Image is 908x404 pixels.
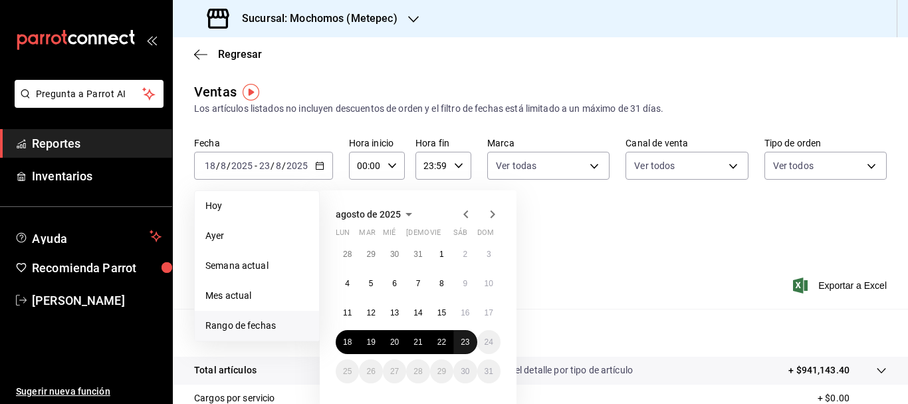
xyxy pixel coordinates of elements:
[406,359,429,383] button: 28 de agosto de 2025
[9,97,164,110] a: Pregunta a Parrot AI
[773,159,814,172] span: Ver todos
[485,308,493,317] abbr: 17 de agosto de 2025
[366,250,375,259] abbr: 29 de julio de 2025
[453,330,477,354] button: 23 de agosto de 2025
[343,308,352,317] abbr: 11 de agosto de 2025
[220,160,227,171] input: --
[343,367,352,376] abbr: 25 de agosto de 2025
[390,250,399,259] abbr: 30 de julio de 2025
[406,301,429,325] button: 14 de agosto de 2025
[32,259,162,277] span: Recomienda Parrot
[194,82,237,102] div: Ventas
[204,160,216,171] input: --
[349,138,405,148] label: Hora inicio
[231,160,253,171] input: ----
[477,272,501,296] button: 10 de agosto de 2025
[286,160,308,171] input: ----
[390,367,399,376] abbr: 27 de agosto de 2025
[463,279,467,288] abbr: 9 de agosto de 2025
[406,272,429,296] button: 7 de agosto de 2025
[343,250,352,259] abbr: 28 de julio de 2025
[406,228,485,242] abbr: jueves
[259,160,271,171] input: --
[32,167,162,185] span: Inventarios
[366,308,375,317] abbr: 12 de agosto de 2025
[345,279,350,288] abbr: 4 de agosto de 2025
[496,159,536,172] span: Ver todas
[194,102,887,116] div: Los artículos listados no incluyen descuentos de orden y el filtro de fechas está limitado a un m...
[430,272,453,296] button: 8 de agosto de 2025
[406,330,429,354] button: 21 de agosto de 2025
[390,308,399,317] abbr: 13 de agosto de 2025
[205,259,308,273] span: Semana actual
[439,279,444,288] abbr: 8 de agosto de 2025
[453,272,477,296] button: 9 de agosto de 2025
[437,337,446,347] abbr: 22 de agosto de 2025
[336,209,401,220] span: agosto de 2025
[359,242,382,266] button: 29 de julio de 2025
[461,337,469,347] abbr: 23 de agosto de 2025
[194,48,262,61] button: Regresar
[275,160,282,171] input: --
[16,385,162,399] span: Sugerir nueva función
[764,138,887,148] label: Tipo de orden
[15,80,164,108] button: Pregunta a Parrot AI
[453,359,477,383] button: 30 de agosto de 2025
[477,359,501,383] button: 31 de agosto de 2025
[437,367,446,376] abbr: 29 de agosto de 2025
[383,330,406,354] button: 20 de agosto de 2025
[634,159,675,172] span: Ver todos
[282,160,286,171] span: /
[461,367,469,376] abbr: 30 de agosto de 2025
[227,160,231,171] span: /
[430,242,453,266] button: 1 de agosto de 2025
[205,229,308,243] span: Ayer
[336,359,359,383] button: 25 de agosto de 2025
[406,242,429,266] button: 31 de julio de 2025
[359,228,375,242] abbr: martes
[413,308,422,317] abbr: 14 de agosto de 2025
[413,250,422,259] abbr: 31 de julio de 2025
[383,301,406,325] button: 13 de agosto de 2025
[453,242,477,266] button: 2 de agosto de 2025
[205,199,308,213] span: Hoy
[194,138,333,148] label: Fecha
[36,87,143,101] span: Pregunta a Parrot AI
[366,337,375,347] abbr: 19 de agosto de 2025
[383,228,396,242] abbr: miércoles
[231,11,397,27] h3: Sucursal: Mochomos (Metepec)
[430,228,441,242] abbr: viernes
[336,228,350,242] abbr: lunes
[383,242,406,266] button: 30 de julio de 2025
[32,134,162,152] span: Reportes
[359,301,382,325] button: 12 de agosto de 2025
[430,301,453,325] button: 15 de agosto de 2025
[430,359,453,383] button: 29 de agosto de 2025
[415,138,471,148] label: Hora fin
[392,279,397,288] abbr: 6 de agosto de 2025
[485,337,493,347] abbr: 24 de agosto de 2025
[461,308,469,317] abbr: 16 de agosto de 2025
[336,330,359,354] button: 18 de agosto de 2025
[218,48,262,61] span: Regresar
[796,278,887,294] button: Exportar a Excel
[485,367,493,376] abbr: 31 de agosto de 2025
[463,250,467,259] abbr: 2 de agosto de 2025
[32,292,162,309] span: [PERSON_NAME]
[437,308,446,317] abbr: 15 de agosto de 2025
[390,337,399,347] abbr: 20 de agosto de 2025
[366,367,375,376] abbr: 26 de agosto de 2025
[336,272,359,296] button: 4 de agosto de 2025
[359,330,382,354] button: 19 de agosto de 2025
[216,160,220,171] span: /
[477,330,501,354] button: 24 de agosto de 2025
[194,363,257,377] p: Total artículos
[439,250,444,259] abbr: 1 de agosto de 2025
[336,301,359,325] button: 11 de agosto de 2025
[477,242,501,266] button: 3 de agosto de 2025
[477,228,494,242] abbr: domingo
[255,160,257,171] span: -
[359,272,382,296] button: 5 de agosto de 2025
[146,35,157,45] button: open_drawer_menu
[487,138,610,148] label: Marca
